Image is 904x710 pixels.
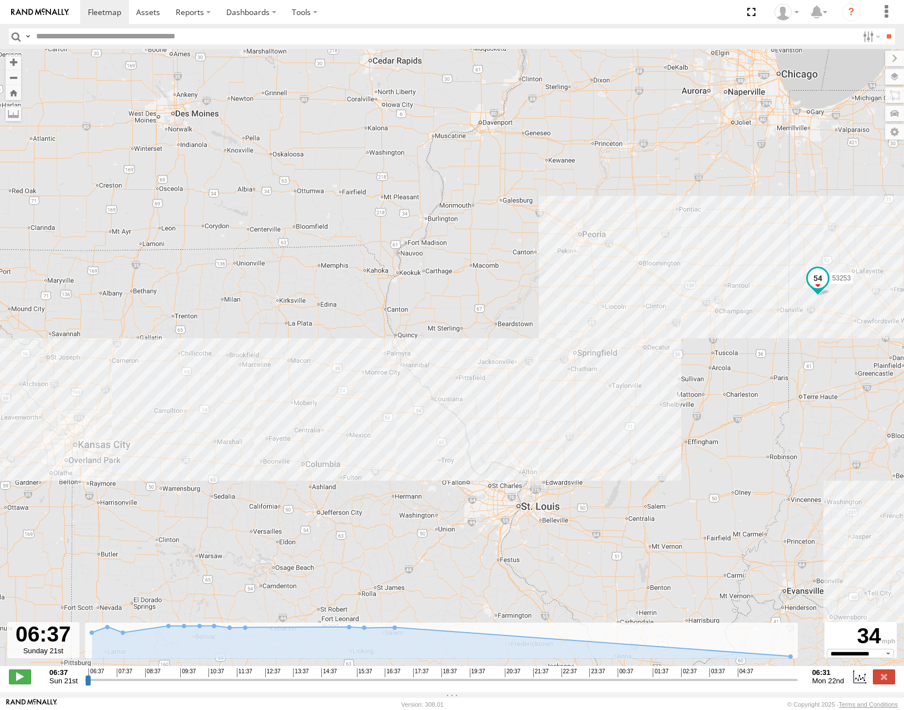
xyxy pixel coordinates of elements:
[885,124,904,140] label: Map Settings
[49,668,78,677] strong: 06:37
[401,701,444,708] div: Version: 308.01
[117,668,132,677] span: 07:37
[832,274,851,282] span: 53253
[873,669,895,684] label: Close
[709,668,725,677] span: 03:37
[505,668,520,677] span: 20:37
[858,28,882,45] label: Search Filter Options
[413,668,429,677] span: 17:37
[812,668,845,677] strong: 06:31
[88,668,104,677] span: 06:37
[180,668,196,677] span: 09:37
[653,668,668,677] span: 01:37
[145,668,161,677] span: 08:37
[826,624,895,649] div: 34
[23,28,32,45] label: Search Query
[589,668,605,677] span: 23:37
[562,668,577,677] span: 22:37
[441,668,457,677] span: 18:37
[6,106,21,121] label: Measure
[839,701,898,708] a: Terms and Conditions
[681,668,697,677] span: 02:37
[787,701,898,708] div: © Copyright 2025 -
[6,55,21,70] button: Zoom in
[470,668,485,677] span: 19:37
[49,677,78,685] span: Sun 21st Sep 2025
[385,668,400,677] span: 16:37
[9,669,31,684] label: Play/Stop
[208,668,224,677] span: 10:37
[321,668,337,677] span: 14:37
[842,3,860,21] i: ?
[11,8,69,16] img: rand-logo.svg
[812,677,845,685] span: Mon 22nd Sep 2025
[293,668,309,677] span: 13:37
[738,668,753,677] span: 04:37
[771,4,803,21] div: Miky Transport
[533,668,549,677] span: 21:37
[618,668,633,677] span: 00:37
[6,85,21,100] button: Zoom Home
[357,668,372,677] span: 15:37
[237,668,252,677] span: 11:37
[265,668,281,677] span: 12:37
[6,699,57,710] a: Visit our Website
[6,70,21,85] button: Zoom out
